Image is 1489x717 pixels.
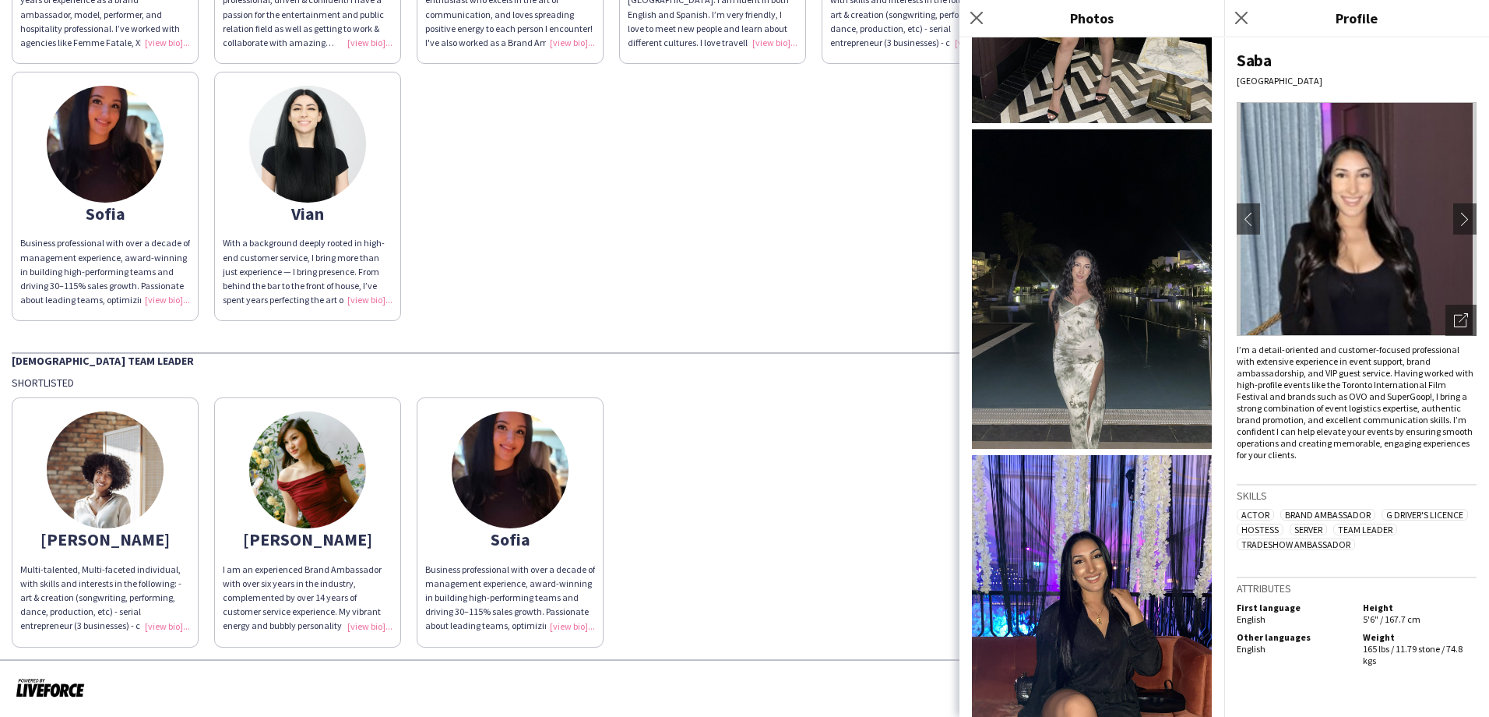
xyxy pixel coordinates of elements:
[425,563,595,634] div: Business professional with over a decade of management experience, award-winning in building high...
[223,236,392,307] div: With a background deeply rooted in high-end customer service, I bring more than just experience —...
[1237,581,1477,595] h3: Attributes
[1237,509,1274,521] span: Actor
[1237,50,1477,71] div: Saba
[1237,539,1355,550] span: Tradeshow Ambassador
[20,207,190,221] div: Sofia
[959,8,1224,28] h3: Photos
[223,563,392,634] div: I am an experienced Brand Ambassador with over six years in the industry, complemented by over 14...
[1237,613,1265,625] span: English
[1237,75,1477,87] div: [GEOGRAPHIC_DATA]
[1237,631,1350,643] h5: Other languages
[1237,602,1350,613] h5: First language
[1237,524,1283,535] span: Hostess
[1290,524,1327,535] span: Server
[1363,602,1477,613] h5: Height
[249,411,366,528] img: thumb-6822569337d1e.jpeg
[12,376,1477,390] div: Shortlisted
[1363,643,1463,666] span: 165 lbs / 11.79 stone / 74.8 kgs
[1237,643,1265,655] span: English
[223,207,392,221] div: Vian
[223,532,392,546] div: [PERSON_NAME]
[1224,8,1489,28] h3: Profile
[1237,489,1477,503] h3: Skills
[425,532,595,546] div: Sofia
[20,532,190,546] div: [PERSON_NAME]
[1363,631,1477,643] h5: Weight
[1363,613,1420,625] span: 5'6" / 167.7 cm
[1280,509,1375,521] span: Brand Ambassador
[1237,102,1477,336] img: Crew avatar or photo
[47,86,164,203] img: thumb-4404051c-6014-4609-84ce-abbf3c8e62f3.jpg
[1445,305,1477,336] div: Open photos pop-in
[972,129,1212,450] img: Crew photo 1088114
[47,411,164,528] img: thumb-ccd8f9e4-34f5-45c6-b702-e2d621c1b25d.jpg
[452,411,568,528] img: thumb-4404051c-6014-4609-84ce-abbf3c8e62f3.jpg
[20,563,190,634] div: Multi-talented, Multi-faceted individual, with skills and interests in the following: - art & cre...
[12,352,1477,368] div: [DEMOGRAPHIC_DATA] Team Leader
[16,676,85,698] img: Powered by Liveforce
[20,236,190,307] div: Business professional with over a decade of management experience, award-winning in building high...
[1382,509,1468,521] span: G Driver's Licence
[1333,524,1397,535] span: Team Leader
[249,86,366,203] img: thumb-39854cd5-1e1b-4859-a9f5-70b3ac76cbb6.jpg
[1237,344,1477,461] div: I’m a detail-oriented and customer-focused professional with extensive experience in event suppor...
